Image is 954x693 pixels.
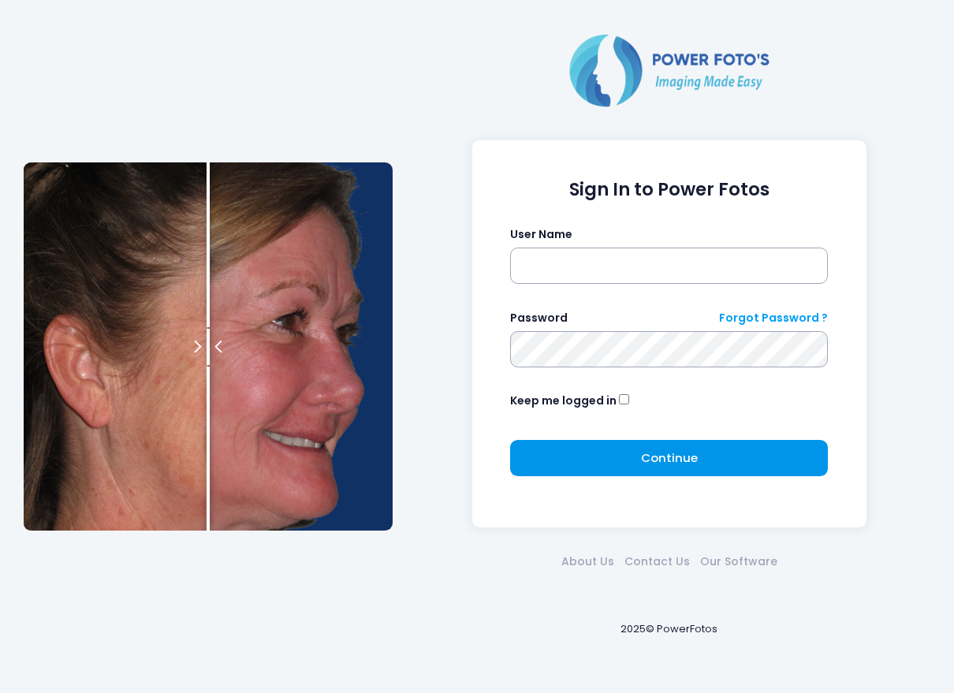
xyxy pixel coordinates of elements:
[408,595,930,662] div: 2025© PowerFotos
[510,393,617,409] label: Keep me logged in
[556,553,619,570] a: About Us
[695,553,782,570] a: Our Software
[619,553,695,570] a: Contact Us
[510,310,568,326] label: Password
[641,449,698,466] span: Continue
[563,31,776,110] img: Logo
[719,310,828,326] a: Forgot Password ?
[510,440,828,476] button: Continue
[510,226,572,243] label: User Name
[510,179,828,200] h1: Sign In to Power Fotos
